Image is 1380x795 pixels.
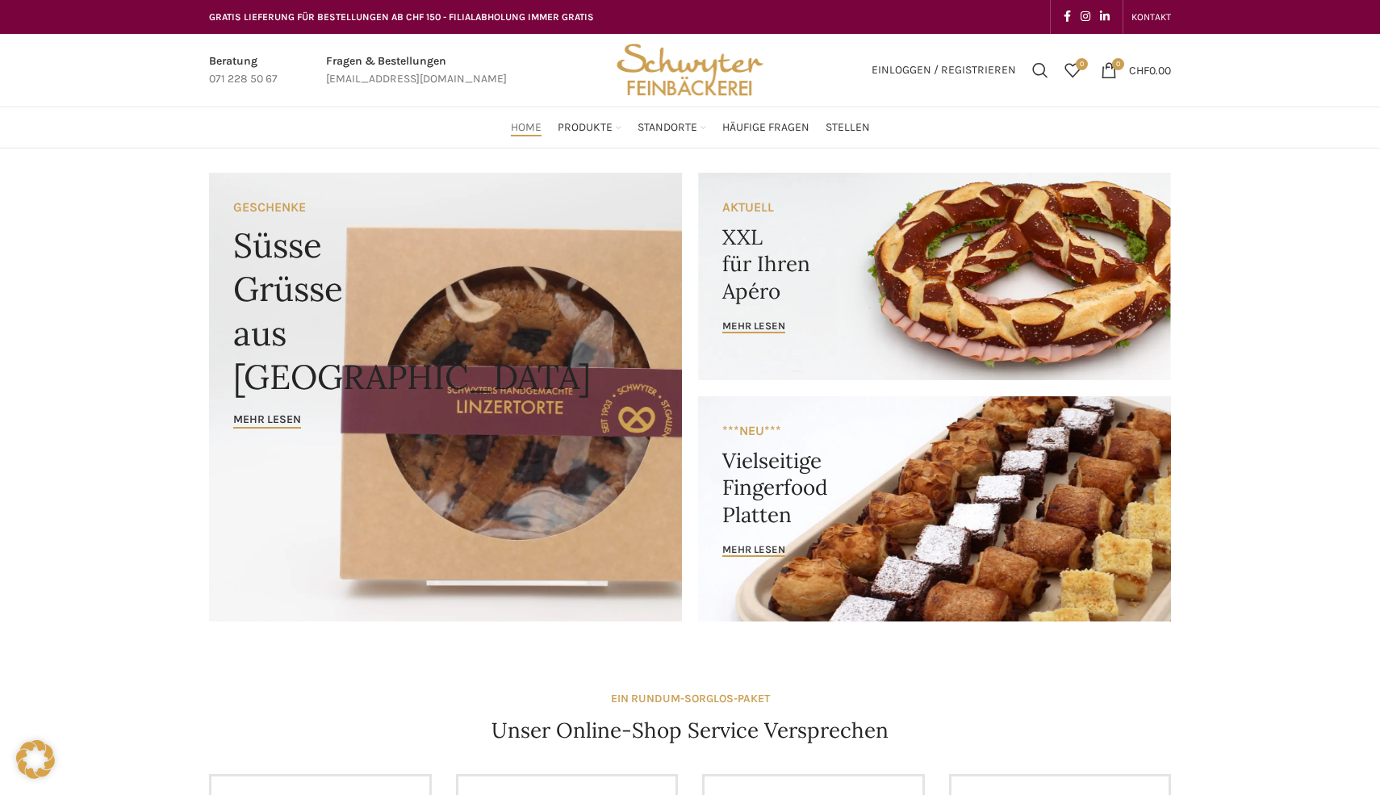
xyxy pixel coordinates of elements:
[1093,54,1179,86] a: 0 CHF0.00
[698,396,1171,621] a: Banner link
[864,54,1024,86] a: Einloggen / Registrieren
[722,111,809,144] a: Häufige Fragen
[1076,58,1088,70] span: 0
[558,111,621,144] a: Produkte
[1095,6,1114,28] a: Linkedin social link
[558,120,613,136] span: Produkte
[1076,6,1095,28] a: Instagram social link
[638,120,697,136] span: Standorte
[1112,58,1124,70] span: 0
[638,111,706,144] a: Standorte
[1131,11,1171,23] span: KONTAKT
[826,111,870,144] a: Stellen
[872,65,1016,76] span: Einloggen / Registrieren
[209,52,278,89] a: Infobox link
[511,120,542,136] span: Home
[1129,63,1171,77] bdi: 0.00
[209,173,682,621] a: Banner link
[1024,54,1056,86] a: Suchen
[209,11,594,23] span: GRATIS LIEFERUNG FÜR BESTELLUNGEN AB CHF 150 - FILIALABHOLUNG IMMER GRATIS
[1059,6,1076,28] a: Facebook social link
[826,120,870,136] span: Stellen
[611,62,769,76] a: Site logo
[611,34,769,107] img: Bäckerei Schwyter
[698,173,1171,380] a: Banner link
[1056,54,1089,86] div: Meine Wunschliste
[722,120,809,136] span: Häufige Fragen
[201,111,1179,144] div: Main navigation
[1129,63,1149,77] span: CHF
[1123,1,1179,33] div: Secondary navigation
[511,111,542,144] a: Home
[326,52,507,89] a: Infobox link
[611,692,770,705] strong: EIN RUNDUM-SORGLOS-PAKET
[1131,1,1171,33] a: KONTAKT
[491,716,889,745] h4: Unser Online-Shop Service Versprechen
[1056,54,1089,86] a: 0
